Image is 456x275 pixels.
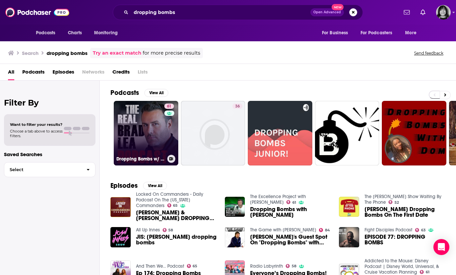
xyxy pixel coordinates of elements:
[365,227,412,233] a: Fight Disciples Podcast
[82,67,104,80] span: Networks
[22,67,45,80] a: Podcasts
[313,11,341,14] span: Open Advanced
[173,204,178,207] span: 65
[4,167,81,172] span: Select
[250,194,306,205] a: The Excellence Project with Eric Worre
[421,229,426,232] span: 63
[322,28,348,38] span: For Business
[110,227,131,247] img: JIS: Cody Bellinger dropping bombs
[93,49,141,57] a: Try an exact match
[365,234,445,245] a: EPISODE 77: DROPPING BOMBS
[401,7,412,18] a: Show notifications dropdown
[388,200,399,204] a: 52
[94,28,118,38] span: Monitoring
[405,28,416,38] span: More
[286,200,296,204] a: 61
[187,264,198,268] a: 65
[225,197,245,217] img: Dropping Bombs with Brad Lea
[225,227,245,247] img: Alex's Guest Spot On "Dropping Bombs" with Brad Lea
[112,67,130,80] a: Credits
[131,7,310,18] input: Search podcasts, credits, & more...
[4,98,95,108] h2: Filter By
[138,67,148,80] span: Lists
[144,89,168,97] button: View All
[339,197,359,217] img: Tom Dropping Bombs On The First Date
[53,67,74,80] a: Episodes
[116,156,165,162] h3: Dropping Bombs w/ The Real [PERSON_NAME]
[136,191,203,208] a: Locked On Commanders - Daily Podcast On The Washington Commanders
[8,67,14,80] a: All
[10,122,63,127] span: Want to filter your results?
[292,201,296,204] span: 61
[319,228,330,232] a: 84
[250,206,331,218] span: Dropping Bombs with [PERSON_NAME]
[143,49,200,57] span: for more precise results
[31,27,64,39] button: open menu
[22,50,39,56] h3: Search
[433,239,449,255] div: Open Intercom Messenger
[412,50,445,56] button: Send feedback
[436,5,451,20] span: Logged in as parkdalepublicity1
[167,103,171,110] span: 61
[325,229,330,232] span: 84
[193,265,197,268] span: 65
[365,258,439,275] a: Addicted to the Mouse: Disney Podcast | Disney World, Universal, & Cruise Vacation Planning
[4,162,95,177] button: Select
[356,27,402,39] button: open menu
[250,263,283,269] a: Radio Labyrinth
[89,27,126,39] button: open menu
[365,206,445,218] a: Tom Dropping Bombs On The First Date
[110,181,138,190] h2: Episodes
[113,5,363,20] div: Search podcasts, credits, & more...
[436,5,451,20] button: Show profile menu
[286,264,296,268] a: 58
[250,234,331,245] span: [PERSON_NAME]'s Guest Spot On "Dropping Bombs" with [PERSON_NAME]
[420,270,429,274] a: 61
[10,129,63,138] span: Choose a tab above to access filters.
[136,234,217,245] span: JIS: [PERSON_NAME] dropping bombs
[4,151,95,157] p: Saved Searches
[250,206,331,218] a: Dropping Bombs with Brad Lea
[110,89,139,97] h2: Podcasts
[436,5,451,20] img: User Profile
[136,227,160,233] a: All Up Innes
[143,182,167,190] button: View All
[114,101,178,165] a: 61Dropping Bombs w/ The Real [PERSON_NAME]
[167,203,178,207] a: 65
[110,197,131,217] img: BOSTIC & BERRY DROPPING BOMBS?
[250,234,331,245] a: Alex's Guest Spot On "Dropping Bombs" with Brad Lea
[36,28,56,38] span: Podcasts
[415,228,426,232] a: 63
[136,210,217,221] a: BOSTIC & BERRY DROPPING BOMBS?
[181,101,245,165] a: 36
[332,4,344,10] span: New
[361,28,392,38] span: For Podcasters
[110,89,168,97] a: PodcastsView All
[232,104,242,109] a: 36
[400,27,425,39] button: open menu
[426,271,429,274] span: 61
[164,104,174,109] a: 61
[110,181,167,190] a: EpisodesView All
[339,227,359,247] img: EPISODE 77: DROPPING BOMBS
[136,234,217,245] a: JIS: Cody Bellinger dropping bombs
[163,228,173,232] a: 58
[394,201,399,204] span: 52
[5,6,69,19] img: Podchaser - Follow, Share and Rate Podcasts
[365,194,441,205] a: The Fred Show Waiting By The Phone
[317,27,357,39] button: open menu
[292,265,296,268] span: 58
[418,7,428,18] a: Show notifications dropdown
